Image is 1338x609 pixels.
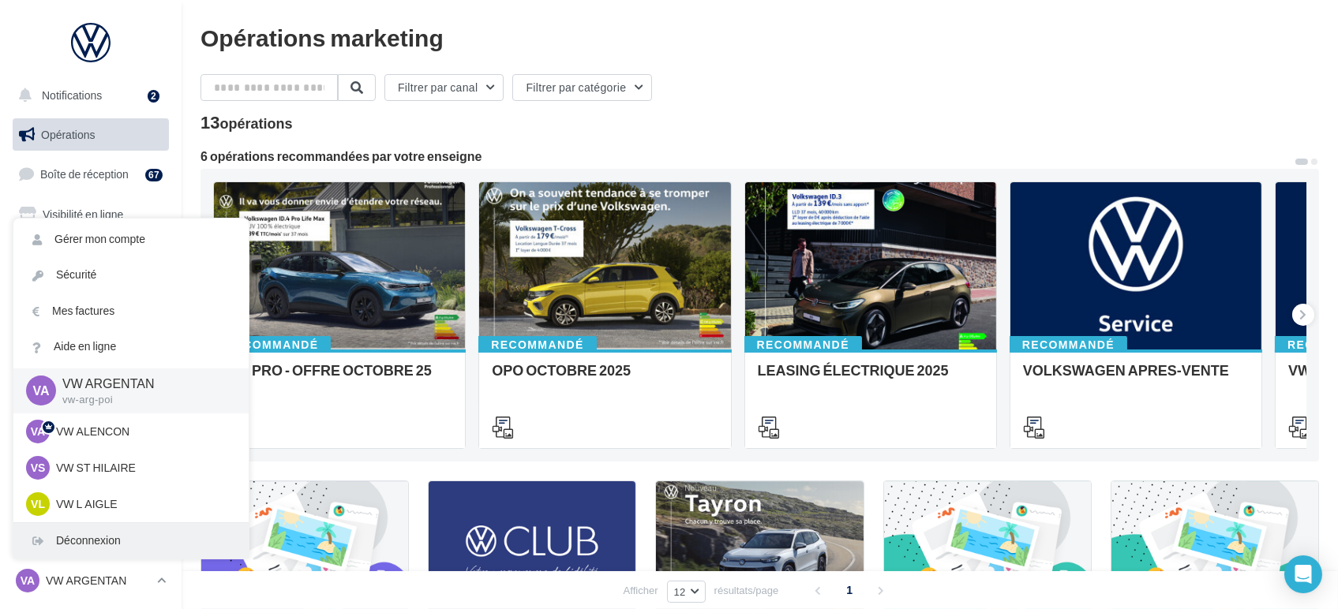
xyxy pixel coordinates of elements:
a: Gérer mon compte [13,222,249,257]
a: Contacts [9,276,172,309]
a: Sécurité [13,257,249,293]
a: Visibilité en ligne [9,198,172,231]
div: OPO OCTOBRE 2025 [492,362,718,394]
span: résultats/page [714,583,779,598]
div: opérations [219,116,292,130]
button: 12 [667,581,706,603]
span: Notifications [42,88,102,102]
p: VW ARGENTAN [62,375,223,393]
div: LEASING ÉLECTRIQUE 2025 [758,362,984,394]
div: Recommandé [213,336,331,353]
button: Filtrer par canal [384,74,504,101]
button: Notifications 2 [9,79,166,112]
p: vw-arg-poi [62,393,223,407]
a: Boîte de réception67 [9,157,172,191]
span: Boîte de réception [40,167,129,181]
div: Recommandé [744,336,862,353]
div: VW PRO - OFFRE OCTOBRE 25 [227,362,452,394]
span: VL [31,496,45,512]
span: VA [32,382,49,400]
span: 1 [837,577,862,603]
a: VA VW ARGENTAN [13,566,169,596]
span: VS [31,460,46,476]
div: 6 opérations recommandées par votre enseigne [201,150,1294,163]
a: Calendrier [9,355,172,388]
span: Afficher [624,583,658,598]
div: Open Intercom Messenger [1284,555,1322,593]
div: Opérations marketing [201,25,1319,49]
p: VW ARGENTAN [46,573,151,588]
p: VW ST HILAIRE [56,460,230,476]
div: 67 [145,169,163,181]
a: Campagnes DataOnDemand [9,446,172,493]
div: 2 [148,90,159,103]
div: VOLKSWAGEN APRES-VENTE [1023,362,1249,394]
div: Recommandé [1010,336,1127,353]
span: VA [21,573,35,588]
a: PLV et print personnalisable [9,394,172,440]
a: Mes factures [13,293,249,329]
span: 12 [674,585,686,598]
span: VA [31,424,45,439]
span: Opérations [41,128,95,141]
a: Opérations [9,118,172,151]
div: 13 [201,114,293,131]
button: Filtrer par catégorie [512,74,652,101]
div: Déconnexion [13,523,249,559]
a: Aide en ligne [13,329,249,364]
a: Médiathèque [9,316,172,349]
p: VW ALENCON [56,424,230,439]
span: Visibilité en ligne [43,207,123,221]
p: VW L AIGLE [56,496,230,512]
div: Recommandé [478,336,596,353]
a: Campagnes [9,237,172,271]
